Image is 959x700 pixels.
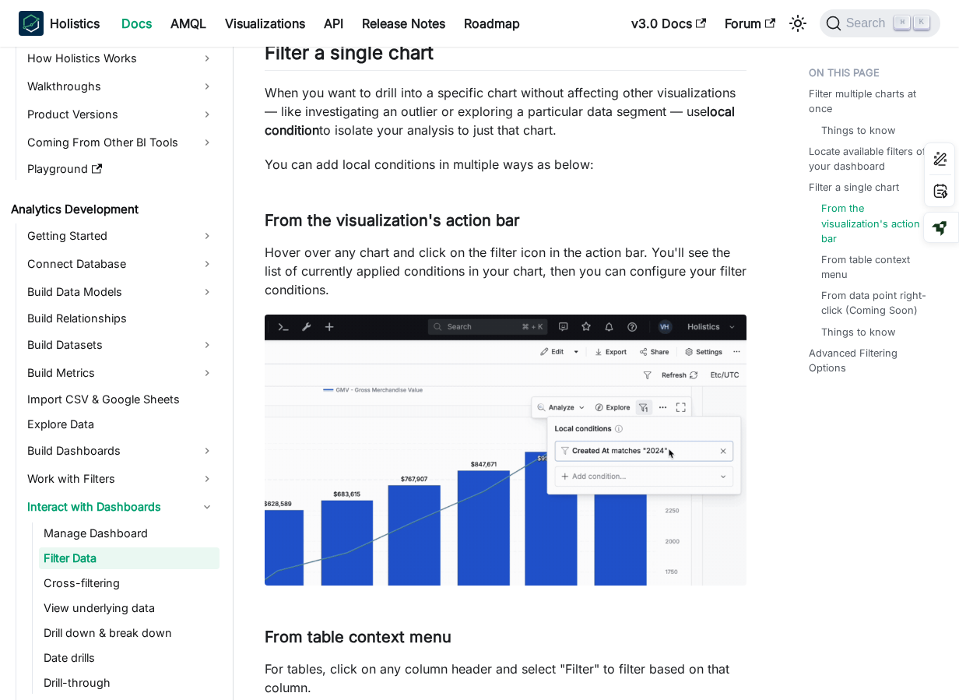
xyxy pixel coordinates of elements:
a: v3.0 Docs [622,11,715,36]
p: You can add local conditions in multiple ways as below: [265,155,746,174]
a: Build Data Models [23,280,220,304]
h2: Filter a single chart [265,41,746,71]
a: Analytics Development [6,199,220,220]
kbd: ⌘ [894,16,910,30]
a: API [314,11,353,36]
a: Filter Data [39,547,220,569]
a: Release Notes [353,11,455,36]
strong: local condition [265,104,735,138]
a: Visualizations [216,11,314,36]
a: Manage Dashboard [39,522,220,544]
button: Switch between dark and light mode (currently light mode) [785,11,810,36]
a: Forum [715,11,785,36]
h3: From table context menu [265,628,746,647]
b: Holistics [50,14,100,33]
a: Things to know [821,123,895,138]
a: Build Metrics [23,361,220,385]
a: From table context menu [821,252,928,282]
kbd: K [914,16,929,30]
a: Roadmap [455,11,529,36]
button: Search (Command+K) [820,9,940,37]
a: Docs [112,11,161,36]
a: Cross-filtering [39,572,220,594]
a: Date drills [39,647,220,669]
a: Connect Database [23,252,220,276]
a: From data point right-click (Coming Soon) [821,288,928,318]
span: Search [841,16,895,30]
img: Adjust block filter from the chart action bar [265,315,746,586]
a: Coming From Other BI Tools [23,130,220,155]
a: Build Relationships [23,308,220,329]
a: Filter multiple charts at once [809,86,934,116]
a: Explore Data [23,413,220,435]
a: How Holistics Works [23,46,220,71]
a: Getting Started [23,223,220,248]
a: Things to know [821,325,895,339]
a: Drill-through [39,672,220,694]
h3: From the visualization's action bar [265,211,746,230]
a: Build Dashboards [23,438,220,463]
a: Playground [23,158,220,180]
a: From the visualization's action bar [821,201,928,246]
a: Interact with Dashboards [23,494,220,519]
a: Import CSV & Google Sheets [23,389,220,410]
a: Filter a single chart [809,180,899,195]
a: View underlying data [39,597,220,619]
a: HolisticsHolistics [19,11,100,36]
a: Product Versions [23,102,220,127]
a: Advanced Filtering Options [809,346,934,375]
a: Work with Filters [23,466,220,491]
a: Walkthroughs [23,74,220,99]
p: For tables, click on any column header and select "Filter" to filter based on that column. [265,660,746,697]
a: Locate available filters of your dashboard [809,144,934,174]
a: AMQL [161,11,216,36]
img: Holistics [19,11,44,36]
a: Drill down & break down [39,622,220,644]
a: Build Datasets [23,332,220,357]
p: Hover over any chart and click on the filter icon in the action bar. You'll see the list of curre... [265,243,746,299]
p: When you want to drill into a specific chart without affecting other visualizations — like invest... [265,83,746,139]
